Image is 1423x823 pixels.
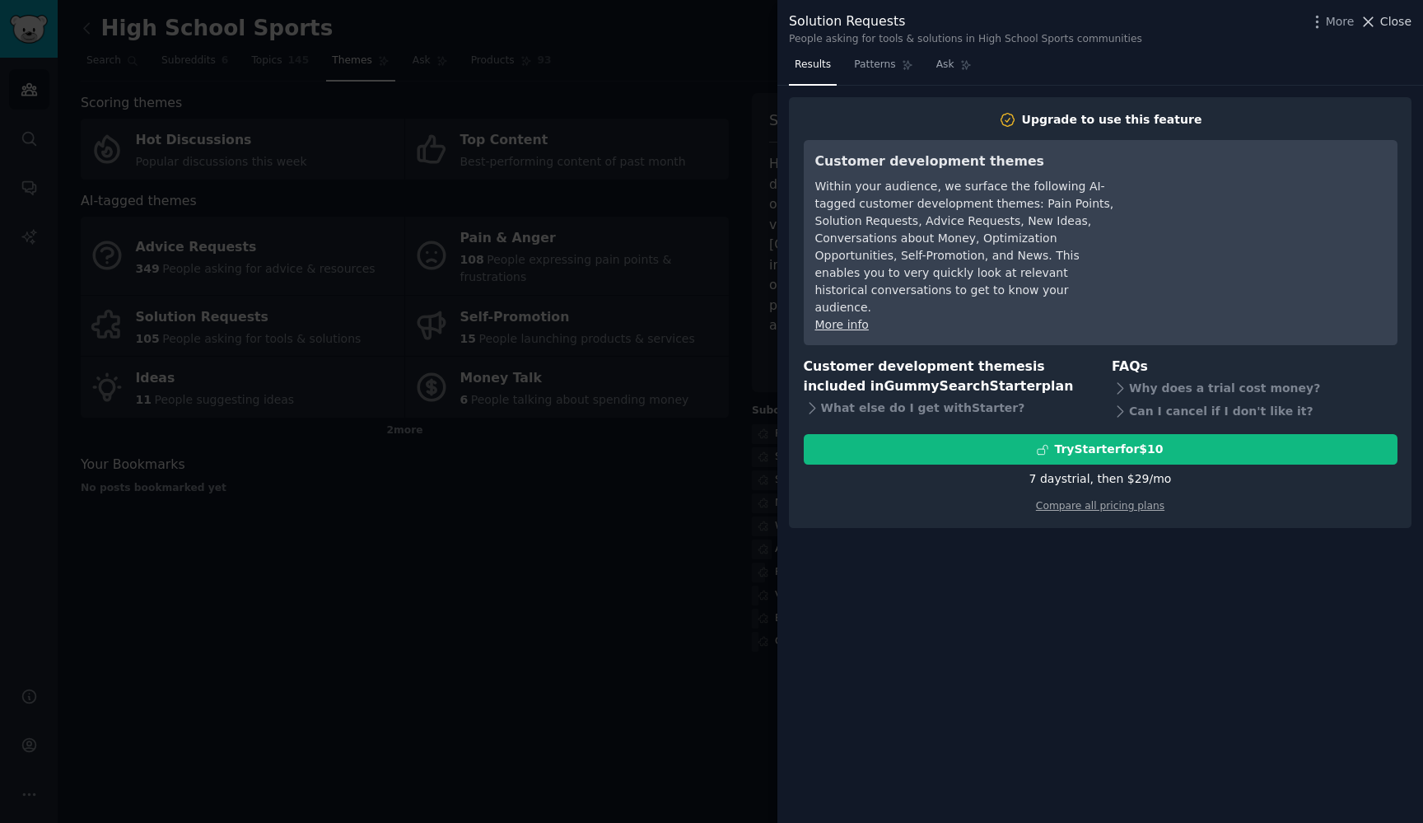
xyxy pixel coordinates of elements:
span: GummySearch Starter [884,378,1041,394]
a: More info [815,318,869,331]
span: Results [795,58,831,72]
iframe: YouTube video player [1139,152,1386,275]
button: TryStarterfor$10 [804,434,1397,465]
div: Can I cancel if I don't like it? [1112,400,1397,423]
a: Compare all pricing plans [1036,500,1164,512]
a: Patterns [848,52,918,86]
div: What else do I get with Starter ? [804,397,1089,420]
h3: Customer development themes [815,152,1116,172]
div: People asking for tools & solutions in High School Sports communities [789,32,1142,47]
span: Close [1380,13,1411,30]
a: Results [789,52,837,86]
div: Upgrade to use this feature [1022,111,1202,129]
span: More [1326,13,1355,30]
a: Ask [931,52,977,86]
div: Within your audience, we surface the following AI-tagged customer development themes: Pain Points... [815,178,1116,316]
h3: Customer development themes is included in plan [804,357,1089,397]
h3: FAQs [1112,357,1397,377]
div: Solution Requests [789,12,1142,32]
div: Try Starter for $10 [1054,441,1163,458]
span: Ask [936,58,954,72]
button: Close [1360,13,1411,30]
div: Why does a trial cost money? [1112,376,1397,400]
button: More [1309,13,1355,30]
div: 7 days trial, then $ 29 /mo [1029,470,1172,488]
span: Patterns [854,58,895,72]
